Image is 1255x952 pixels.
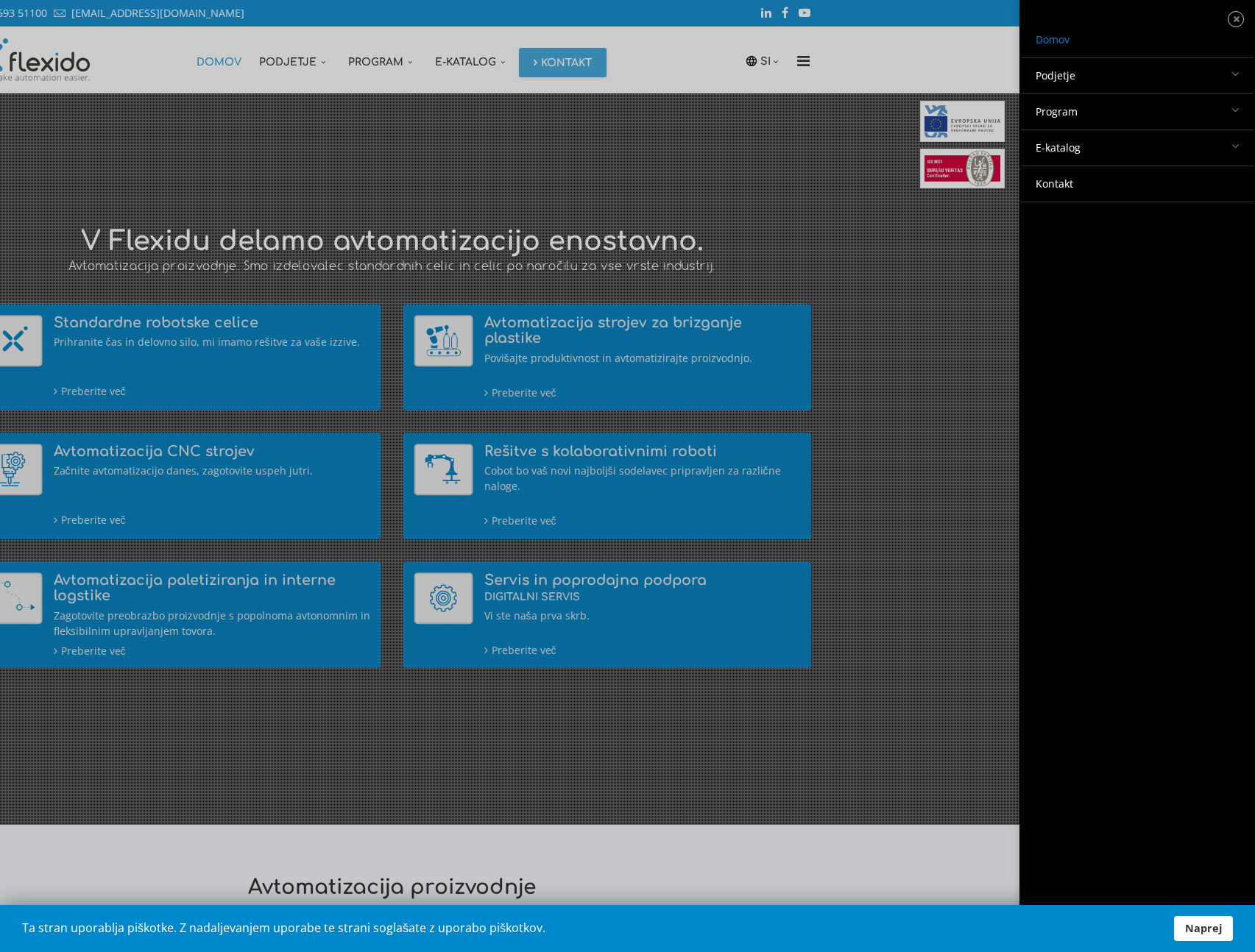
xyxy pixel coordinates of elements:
a: Domov [1021,22,1254,57]
a: Program [1021,94,1254,129]
a: E-katalog [1021,130,1254,166]
a: Kontakt [1021,166,1254,202]
a: Naprej [1174,916,1233,941]
a: Close [1228,11,1244,27]
a: Podjetje [1021,58,1254,93]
